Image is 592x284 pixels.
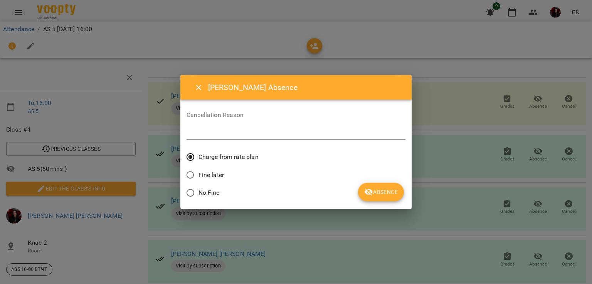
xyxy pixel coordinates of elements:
[364,187,398,197] span: Absence
[198,152,259,162] span: Charge from rate plan
[358,183,404,201] button: Absence
[198,170,224,180] span: Fine later
[198,188,220,197] span: No Fine
[190,79,208,97] button: Close
[208,82,402,94] h6: [PERSON_NAME] Absence
[187,112,405,118] label: Cancellation Reason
